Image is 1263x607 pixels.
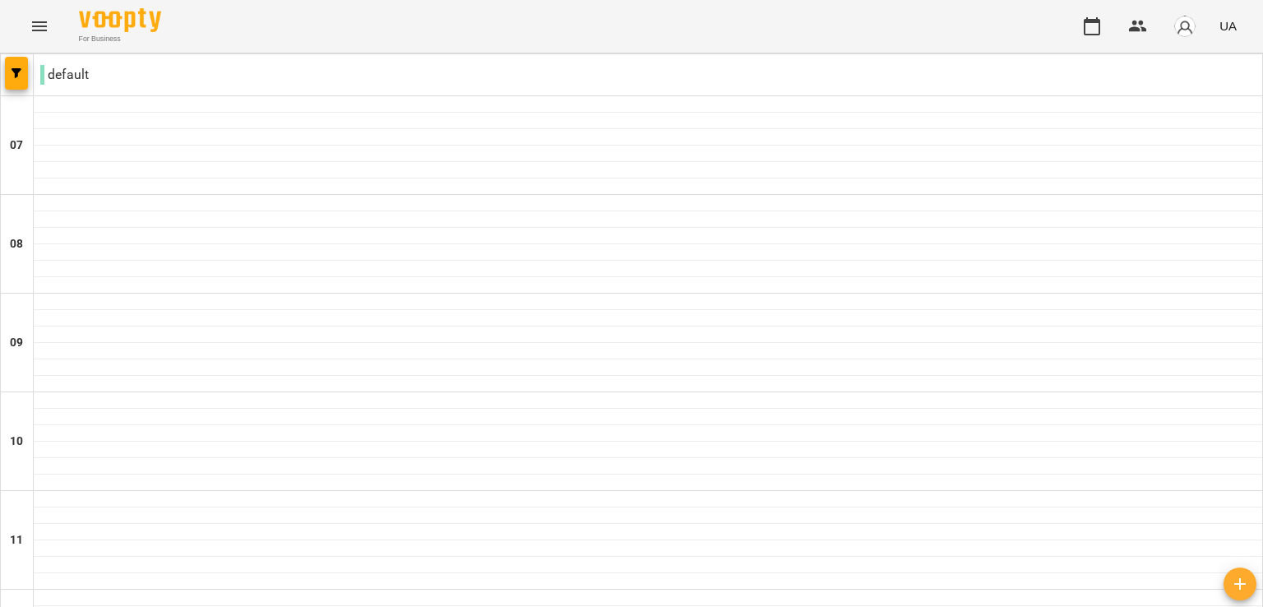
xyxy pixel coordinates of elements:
[10,137,23,155] h6: 07
[10,531,23,549] h6: 11
[10,235,23,253] h6: 08
[20,7,59,46] button: Menu
[1224,568,1256,600] button: Створити урок
[1173,15,1196,38] img: avatar_s.png
[1219,17,1237,35] span: UA
[79,8,161,32] img: Voopty Logo
[10,433,23,451] h6: 10
[10,334,23,352] h6: 09
[79,34,161,44] span: For Business
[40,65,89,85] p: default
[1213,11,1243,41] button: UA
